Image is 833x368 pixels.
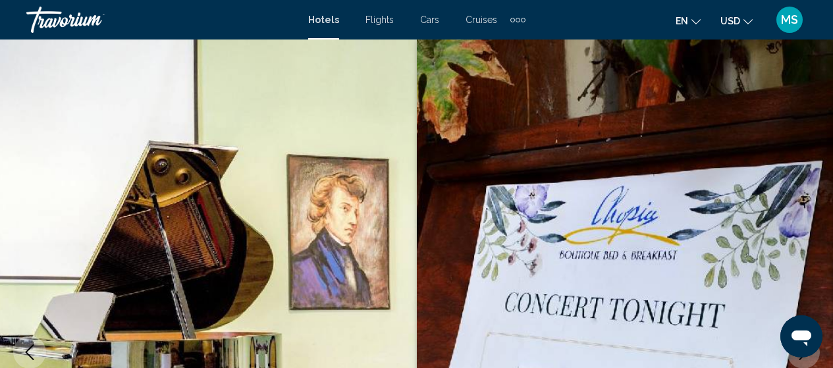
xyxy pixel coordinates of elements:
[772,6,807,34] button: User Menu
[365,14,394,25] a: Flights
[308,14,339,25] a: Hotels
[676,16,688,26] span: en
[420,14,439,25] a: Cars
[466,14,497,25] a: Cruises
[720,16,740,26] span: USD
[26,7,295,33] a: Travorium
[780,315,822,357] iframe: Button to launch messaging window
[781,13,798,26] span: MS
[676,11,701,30] button: Change language
[510,9,525,30] button: Extra navigation items
[720,11,753,30] button: Change currency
